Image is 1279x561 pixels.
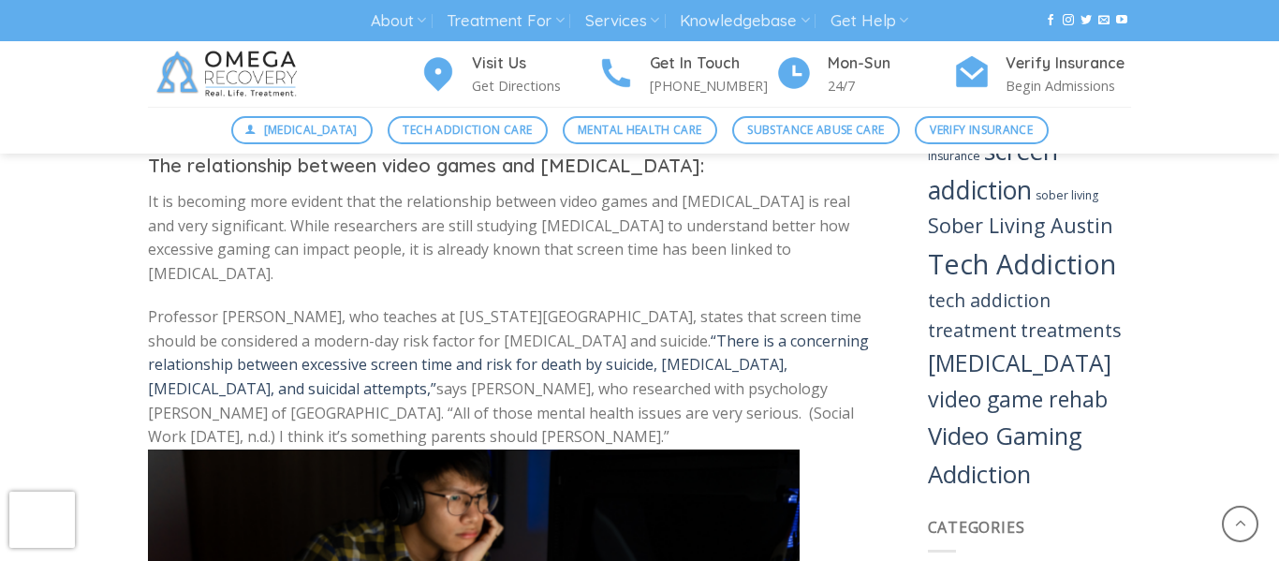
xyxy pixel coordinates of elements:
p: Begin Admissions [1006,75,1131,96]
a: Get In Touch [PHONE_NUMBER] [597,52,775,97]
p: 24/7 [828,75,953,96]
span: Substance Abuse Care [747,121,884,139]
span: Tech Addiction Care [403,121,532,139]
a: Treatment For [447,4,564,38]
iframe: reCAPTCHA [9,492,75,548]
a: sober living (4 items) [1036,187,1098,203]
p: Get Directions [472,75,597,96]
a: Tech Addiction Care [388,116,548,144]
a: Video Gaming Addiction (34 items) [928,420,1082,491]
a: Follow on Twitter [1081,14,1092,27]
a: Knowledgebase [680,4,809,38]
a: rehabs that accept insurance (4 items) [928,111,1080,164]
a: Follow on Facebook [1045,14,1056,27]
a: Go to top [1222,506,1258,542]
a: Services [585,4,659,38]
a: Video Game Addiction (29 items) [928,347,1111,378]
p: It is becoming more evident that the relationship between video games and [MEDICAL_DATA] is real ... [148,190,872,286]
a: Verify Insurance Begin Admissions [953,52,1131,97]
span: [MEDICAL_DATA] [264,121,358,139]
a: Verify Insurance [915,116,1049,144]
img: Omega Recovery [148,41,312,107]
a: video game rehab (23 items) [928,384,1108,414]
a: [MEDICAL_DATA] [231,116,374,144]
span: Verify Insurance [930,121,1033,139]
a: Tech Addiction (54 items) [928,245,1116,282]
h4: Verify Insurance [1006,52,1131,76]
a: Mental Health Care [563,116,717,144]
a: screen addiction (38 items) [928,134,1058,207]
a: Follow on YouTube [1116,14,1127,27]
h4: Get In Touch [650,52,775,76]
h4: Visit Us [472,52,597,76]
a: Send us an email [1098,14,1110,27]
a: Substance Abuse Care [732,116,900,144]
a: tech addiction treatment (13 items) [928,288,1051,343]
a: About [371,4,426,38]
strong: The relationship between video games and [MEDICAL_DATA]: [148,154,704,177]
p: [PHONE_NUMBER] [650,75,775,96]
span: Categories [928,517,1025,538]
span: Mental Health Care [578,121,701,139]
h4: Mon-Sun [828,52,953,76]
a: treatments (15 items) [1021,317,1122,343]
a: Sober Living Austin (18 items) [928,212,1113,239]
a: Get Help [831,4,908,38]
a: Follow on Instagram [1063,14,1074,27]
a: Visit Us Get Directions [419,52,597,97]
a: “There is a concerning relationship between excessive screen time and risk for death by suicide, ... [148,331,869,399]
